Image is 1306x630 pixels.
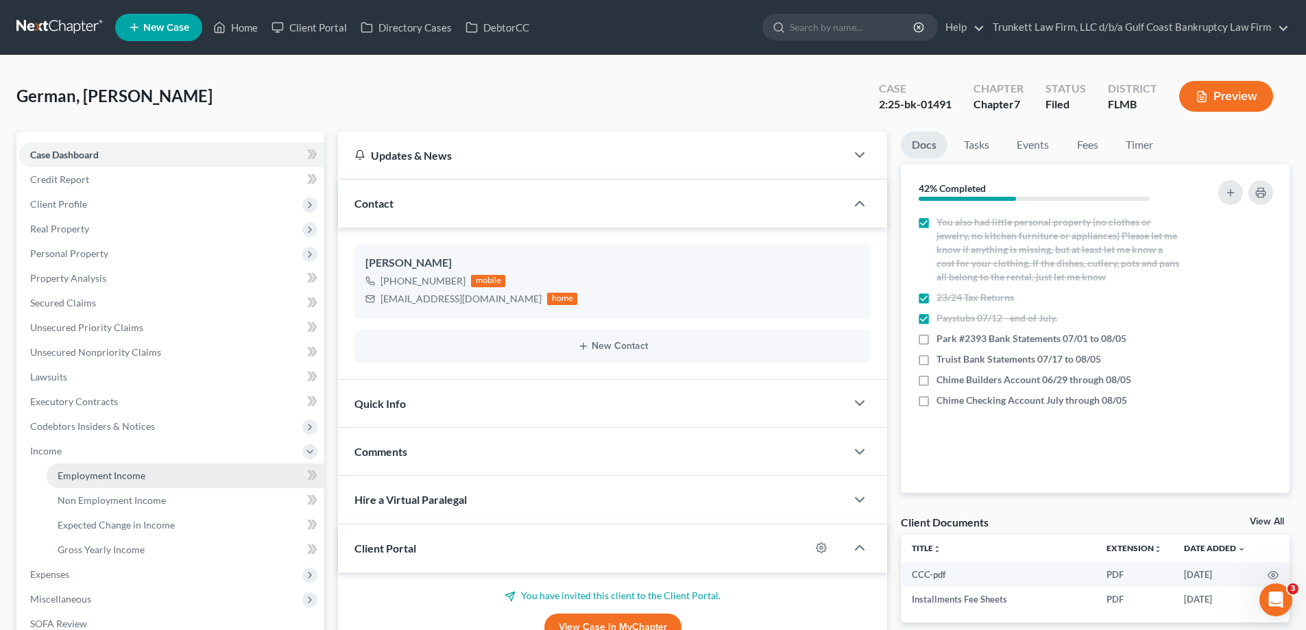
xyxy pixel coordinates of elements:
[30,223,89,234] span: Real Property
[16,86,213,106] span: German, [PERSON_NAME]
[936,291,1014,304] span: 23/24 Tax Returns
[1184,543,1246,553] a: Date Added expand_more
[974,81,1024,97] div: Chapter
[30,149,99,160] span: Case Dashboard
[354,148,830,162] div: Updates & News
[1179,81,1273,112] button: Preview
[365,255,860,271] div: [PERSON_NAME]
[30,346,161,358] span: Unsecured Nonpriority Claims
[1014,97,1020,110] span: 7
[1250,517,1284,526] a: View All
[1107,543,1162,553] a: Extensionunfold_more
[19,389,324,414] a: Executory Contracts
[1096,562,1173,587] td: PDF
[47,463,324,488] a: Employment Income
[879,81,952,97] div: Case
[1173,587,1257,611] td: [DATE]
[380,274,465,288] div: [PHONE_NUMBER]
[1154,545,1162,553] i: unfold_more
[1259,583,1292,616] iframe: Intercom live chat
[30,198,87,210] span: Client Profile
[936,332,1126,346] span: Park #2393 Bank Statements 07/01 to 08/05
[30,173,89,185] span: Credit Report
[30,593,91,605] span: Miscellaneous
[30,420,155,432] span: Codebtors Insiders & Notices
[47,513,324,537] a: Expected Change in Income
[912,543,941,553] a: Titleunfold_more
[58,544,145,555] span: Gross Yearly Income
[901,587,1096,611] td: Installments Fee Sheets
[143,23,189,33] span: New Case
[936,311,1057,325] span: Paystubs 07/12 - end of July.
[30,272,106,284] span: Property Analysis
[58,470,145,481] span: Employment Income
[47,488,324,513] a: Non Employment Income
[354,15,459,40] a: Directory Cases
[354,589,871,603] p: You have invited this client to the Client Portal.
[1006,132,1060,158] a: Events
[1108,97,1157,112] div: FLMB
[1065,132,1109,158] a: Fees
[19,365,324,389] a: Lawsuits
[936,352,1101,366] span: Truist Bank Statements 07/17 to 08/05
[58,519,175,531] span: Expected Change in Income
[1108,81,1157,97] div: District
[547,293,577,305] div: home
[19,143,324,167] a: Case Dashboard
[936,215,1181,284] span: You also had little personal property (no clothes or jewelry, no kitchen furniture or appliances)...
[986,15,1289,40] a: Trunkett Law Firm, LLC d/b/a Gulf Coast Bankruptcy Law Firm
[936,373,1131,387] span: Chime Builders Account 06/29 through 08/05
[30,568,69,580] span: Expenses
[58,494,166,506] span: Non Employment Income
[354,445,407,458] span: Comments
[459,15,536,40] a: DebtorCC
[1096,587,1173,611] td: PDF
[1045,81,1086,97] div: Status
[1045,97,1086,112] div: Filed
[1115,132,1164,158] a: Timer
[19,291,324,315] a: Secured Claims
[30,297,96,308] span: Secured Claims
[919,182,986,194] strong: 42% Completed
[354,493,467,506] span: Hire a Virtual Paralegal
[19,266,324,291] a: Property Analysis
[936,393,1127,407] span: Chime Checking Account July through 08/05
[879,97,952,112] div: 2:25-bk-01491
[206,15,265,40] a: Home
[30,445,62,457] span: Income
[1173,562,1257,587] td: [DATE]
[939,15,984,40] a: Help
[1287,583,1298,594] span: 3
[30,618,87,629] span: SOFA Review
[30,247,108,259] span: Personal Property
[47,537,324,562] a: Gross Yearly Income
[354,197,394,210] span: Contact
[19,167,324,192] a: Credit Report
[19,315,324,340] a: Unsecured Priority Claims
[1237,545,1246,553] i: expand_more
[365,341,860,352] button: New Contact
[354,397,406,410] span: Quick Info
[19,340,324,365] a: Unsecured Nonpriority Claims
[901,515,989,529] div: Client Documents
[790,14,915,40] input: Search by name...
[265,15,354,40] a: Client Portal
[30,396,118,407] span: Executory Contracts
[901,132,947,158] a: Docs
[974,97,1024,112] div: Chapter
[354,542,416,555] span: Client Portal
[933,545,941,553] i: unfold_more
[901,562,1096,587] td: CCC-pdf
[471,275,505,287] div: mobile
[380,292,542,306] div: [EMAIL_ADDRESS][DOMAIN_NAME]
[30,322,143,333] span: Unsecured Priority Claims
[30,371,67,383] span: Lawsuits
[953,132,1000,158] a: Tasks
